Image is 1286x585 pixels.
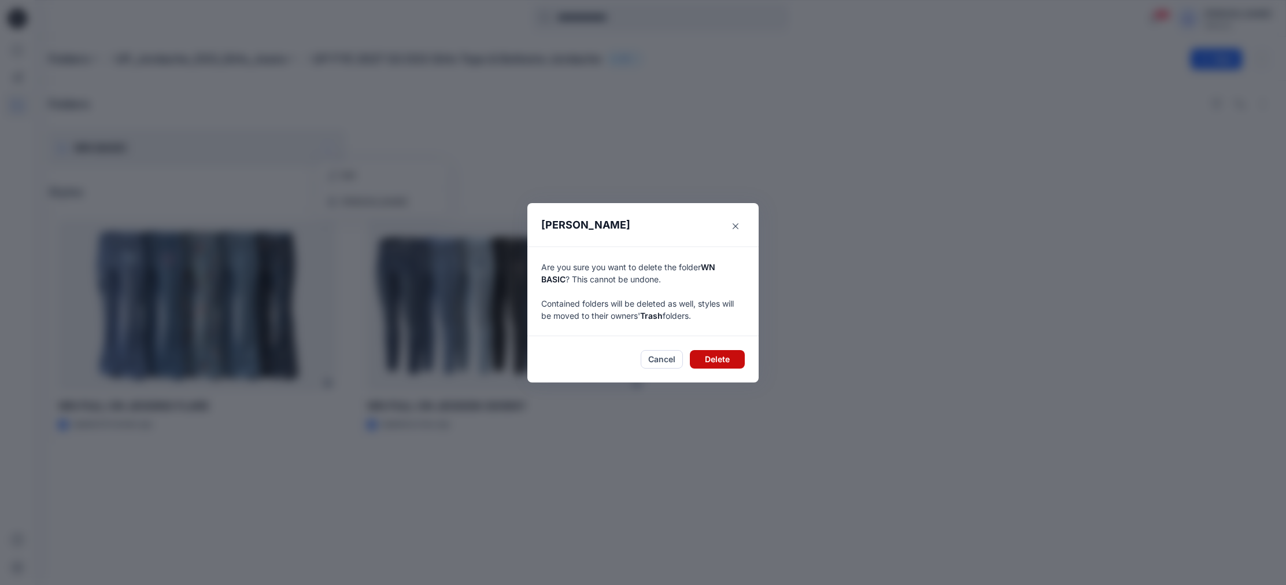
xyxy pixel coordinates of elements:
[641,350,683,369] button: Cancel
[541,262,715,284] span: WN BASIC
[726,217,745,236] button: Close
[541,261,745,322] p: Are you sure you want to delete the folder ? This cannot be undone. Contained folders will be del...
[690,350,745,369] button: Delete
[527,203,759,246] header: [PERSON_NAME]
[640,311,663,321] span: Trash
